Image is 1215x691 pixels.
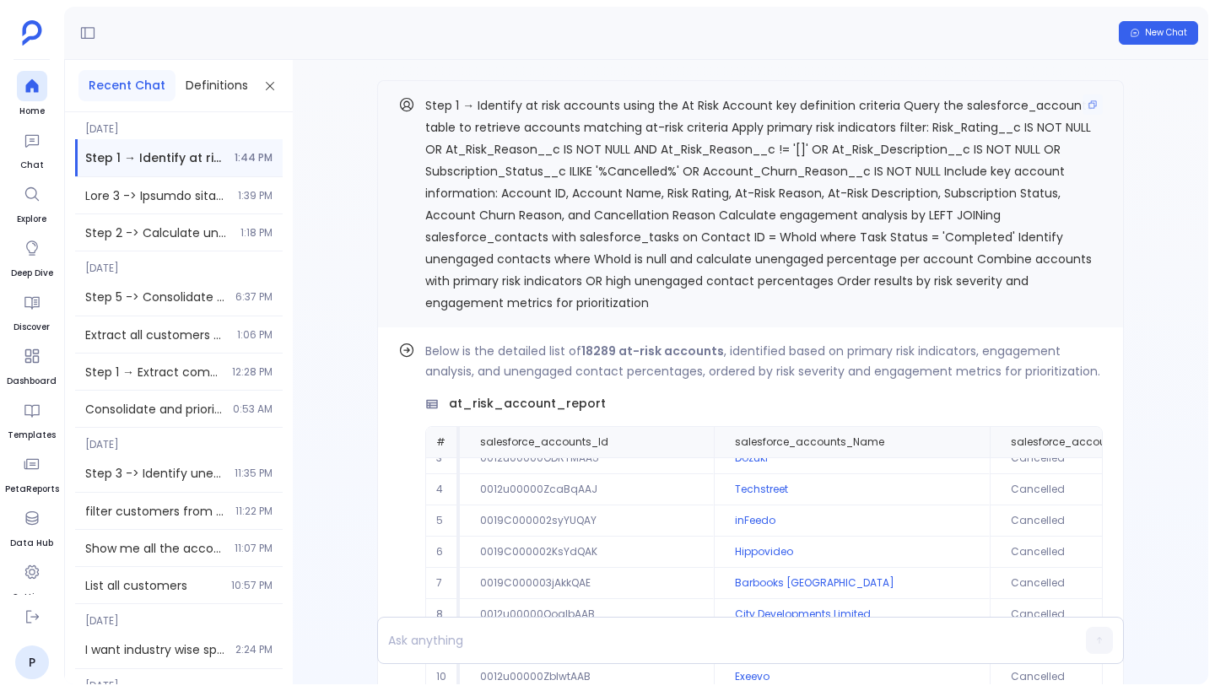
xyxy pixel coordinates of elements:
span: 10:57 PM [231,579,273,592]
span: Extract all customers with Annual Recurring Revenue (ARR) greater than $30,000 Query the salesfor... [85,327,227,343]
a: Templates [8,395,56,442]
a: Explore [17,179,47,226]
span: 1:18 PM [240,226,273,240]
td: Barbooks [GEOGRAPHIC_DATA] [714,568,990,599]
span: 11:22 PM [235,505,273,518]
td: 6 [426,537,460,568]
a: Chat [17,125,47,172]
strong: 18289 at-risk accounts [581,343,724,359]
td: 4 [426,474,460,505]
button: Copy [1083,94,1103,115]
a: Settings [13,557,51,604]
span: Step 1 -> Extract accounts with risk indicators using At Risk Account key definition Query the sa... [85,187,228,204]
a: Dashboard [7,341,57,388]
span: Consolidate and prioritize account risk signals by combining insights from Steps 1-4 Merge result... [85,401,223,418]
td: City Developments Limited [714,599,990,630]
p: Below is the detailed list of , identified based on primary risk indicators, engagement analysis,... [425,341,1103,381]
td: 5 [426,505,460,537]
span: Dashboard [7,375,57,388]
a: Home [17,71,47,118]
span: filter customers from salesforce_accounts where Type = 'Customer' and Business_Type__c in ('Enter... [85,503,225,520]
span: Templates [8,429,56,442]
span: 11:07 PM [235,542,273,555]
span: 6:37 PM [235,290,273,304]
span: [DATE] [75,112,283,136]
span: I want industry wise split/count [85,641,225,658]
span: 12:28 PM [232,365,273,379]
span: Show me all the accounts with their key details including account name, type, industry, annual re... [85,540,224,557]
span: PetaReports [5,483,59,496]
td: 0019C000003jAkkQAE [460,568,714,599]
td: inFeedo [714,505,990,537]
span: Deep Dive [11,267,53,280]
span: [DATE] [75,604,283,628]
span: 2:24 PM [235,643,273,656]
span: # [436,435,445,449]
span: 1:44 PM [235,151,273,165]
a: Deep Dive [11,233,53,280]
td: 3 [426,443,460,474]
span: Discover [13,321,50,334]
span: [DATE] [75,428,283,451]
span: 1:39 PM [238,189,273,202]
td: 0012u00000ODRTMAA5 [460,443,714,474]
span: salesforce_accounts_Name [735,435,884,449]
td: 7 [426,568,460,599]
span: New Chat [1145,27,1187,39]
a: Discover [13,287,50,334]
span: Home [17,105,47,118]
td: Dozuki [714,443,990,474]
td: 8 [426,599,460,630]
span: Step 1 → Identify at risk accounts using the At Risk Account key definition criteria Query the sa... [85,149,224,166]
span: 0:53 AM [233,402,273,416]
span: Step 5 -> Consolidate customer risk signals from Steps 1-4 into comprehensive risk assessment Com... [85,289,225,305]
span: Chat [17,159,47,172]
span: Settings [13,591,51,604]
span: [DATE] [75,251,283,275]
button: New Chat [1119,21,1198,45]
span: Explore [17,213,47,226]
span: Step 1 → Extract comprehensive list of all accounts from Salesforce Query the salesforce_accounts... [85,364,222,381]
span: Data Hub [10,537,53,550]
a: PetaReports [5,449,59,496]
span: Step 3 -> Identify unengaged contacts within at-risk accounts from Step 2 Take at-risk accounts f... [85,465,224,482]
td: 0019C000002syYUQAY [460,505,714,537]
td: Techstreet [714,474,990,505]
a: Data Hub [10,503,53,550]
button: Definitions [175,70,258,101]
td: 0019C000002KsYdQAK [460,537,714,568]
span: at_risk_account_report [449,395,606,413]
span: 1:06 PM [237,328,273,342]
td: Hippovideo [714,537,990,568]
a: P [15,645,49,679]
span: Step 2 -> Calculate unengaged contacts per account using Number of Unengaged Contacts definition ... [85,224,230,241]
span: salesforce_accounts_Id [480,435,608,449]
span: Step 1 → Identify at risk accounts using the At Risk Account key definition criteria Query the sa... [425,97,1093,311]
button: Recent Chat [78,70,175,101]
td: 0012u00000ZcaBqAAJ [460,474,714,505]
td: 0012u00000QoqlbAAB [460,599,714,630]
span: List all customers [85,577,221,594]
span: 11:35 PM [235,467,273,480]
img: petavue logo [22,20,42,46]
